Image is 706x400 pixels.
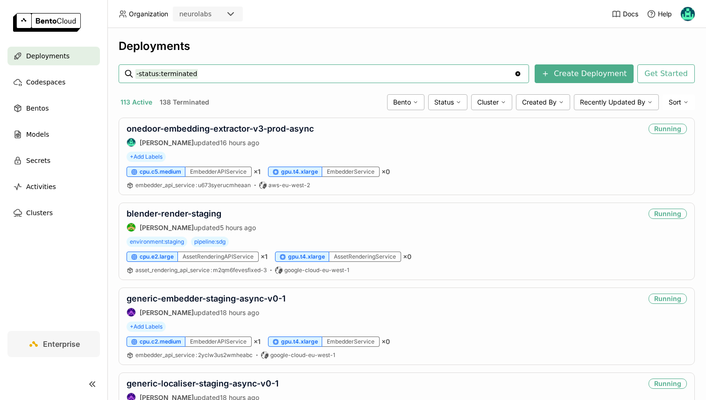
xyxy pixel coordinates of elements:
span: gpu.t4.xlarge [281,338,318,345]
div: Running [649,124,687,134]
span: Codespaces [26,77,65,88]
div: AssetRenderingService [329,252,401,262]
span: Created By [522,98,557,106]
input: Selected neurolabs. [212,10,213,19]
a: onedoor-embedding-extractor-v3-prod-async [127,124,314,133]
span: × 1 [261,253,268,261]
div: Running [649,209,687,219]
span: Help [658,10,672,18]
a: Secrets [7,151,100,170]
div: Bento [387,94,424,110]
span: Enterprise [43,339,80,349]
div: EmbedderService [322,167,380,177]
span: 16 hours ago [220,139,259,147]
button: Create Deployment [535,64,634,83]
div: Recently Updated By [574,94,659,110]
a: blender-render-staging [127,209,221,218]
img: Steve Guo [127,223,135,232]
span: × 0 [381,337,390,346]
span: Deployments [26,50,70,62]
button: 138 Terminated [158,96,211,108]
span: cpu.c5.medium [140,168,181,175]
span: google-cloud-eu-west-1 [270,351,335,359]
div: updated [127,308,286,317]
div: Cluster [471,94,512,110]
a: Bentos [7,99,100,118]
button: Get Started [637,64,695,83]
span: Models [26,129,49,140]
button: 113 Active [119,96,154,108]
span: asset_rendering_api_service m2qm6fevesfixed-3 [135,267,267,274]
div: Created By [516,94,570,110]
span: Activities [26,181,56,192]
strong: [PERSON_NAME] [140,139,194,147]
span: embedder_api_service u673syerucmheaan [135,182,251,189]
a: Activities [7,177,100,196]
div: EmbedderAPIService [185,167,252,177]
span: Sort [669,98,681,106]
div: updated [127,138,314,147]
div: Sort [663,94,695,110]
a: generic-embedder-staging-async-v0-1 [127,294,286,303]
span: google-cloud-eu-west-1 [284,267,349,274]
span: : [196,351,197,358]
span: embedder_api_service 2yclw3us2wmheabc [135,351,253,358]
div: Running [649,379,687,389]
a: Enterprise [7,331,100,357]
span: gpu.t4.xlarge [281,168,318,175]
span: : [196,182,197,189]
a: Models [7,125,100,144]
img: Sauyon Lee [127,308,135,316]
span: Docs [623,10,638,18]
a: embedder_api_service:u673syerucmheaan [135,182,251,189]
div: EmbedderService [322,337,380,347]
span: environment:staging [127,237,187,247]
div: Running [649,294,687,304]
a: Docs [612,9,638,19]
a: embedder_api_service:2yclw3us2wmheabc [135,351,253,359]
a: asset_rendering_api_service:m2qm6fevesfixed-3 [135,267,267,274]
span: Clusters [26,207,53,218]
span: × 1 [254,337,261,346]
strong: [PERSON_NAME] [140,309,194,316]
a: generic-localiser-staging-async-v0-1 [127,379,279,388]
a: Codespaces [7,73,100,91]
span: × 0 [381,168,390,176]
a: Deployments [7,47,100,65]
span: Bentos [26,103,49,114]
span: 5 hours ago [220,224,256,232]
span: +Add Labels [127,322,166,332]
a: Clusters [7,204,100,222]
span: Organization [129,10,168,18]
div: AssetRenderingAPIService [178,252,259,262]
span: Status [434,98,454,106]
span: × 1 [254,168,261,176]
span: +Add Labels [127,152,166,162]
svg: Clear value [514,70,522,77]
strong: [PERSON_NAME] [140,224,194,232]
div: updated [127,223,256,232]
span: Secrets [26,155,50,166]
span: Recently Updated By [580,98,645,106]
span: × 0 [403,253,411,261]
span: pipeline:sdg [191,237,229,247]
div: neurolabs [179,9,212,19]
div: EmbedderAPIService [185,337,252,347]
img: Calin Cojocaru [681,7,695,21]
span: 18 hours ago [220,309,259,316]
div: Deployments [119,39,695,53]
span: Cluster [477,98,499,106]
span: cpu.e2.large [140,253,174,260]
span: cpu.c2.medium [140,338,181,345]
span: aws-eu-west-2 [268,182,310,189]
span: Bento [393,98,411,106]
div: Help [647,9,672,19]
span: : [211,267,212,274]
input: Search [135,66,514,81]
img: Calin Cojocaru [127,138,135,147]
div: Status [428,94,467,110]
span: gpu.t4.xlarge [288,253,325,260]
img: logo [13,13,81,32]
